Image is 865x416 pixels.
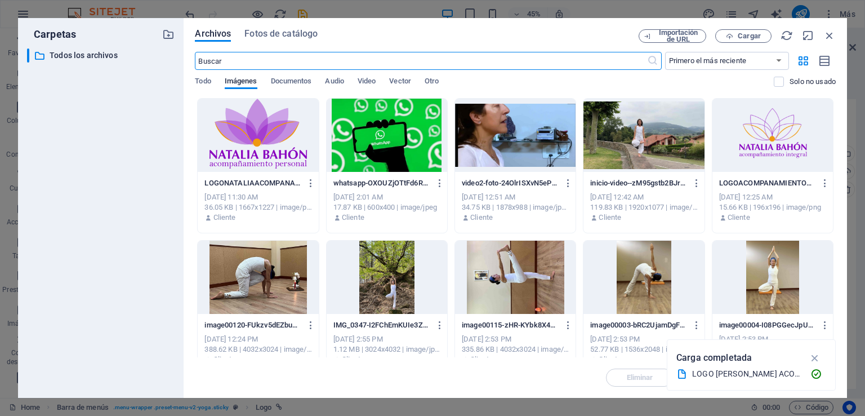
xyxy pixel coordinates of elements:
[590,178,687,188] p: inicio-video--zM95gstb2BJruPMfDA97w.jpg
[342,213,364,223] p: Cliente
[719,192,826,202] div: [DATE] 12:25 AM
[204,334,311,344] div: [DATE] 12:24 PM
[195,27,231,41] span: Archivos
[656,29,701,43] span: Importación de URL
[204,344,311,355] div: 388.62 KB | 4032x3024 | image/jpeg
[639,29,706,43] button: Importación de URL
[325,74,344,90] span: Audio
[692,368,801,380] div: LOGO [PERSON_NAME] ACOMPANAMIENTO.png
[333,320,430,330] p: IMG_0347-I2FChEmKUIe3ZoN54qElpA.jpeg
[389,74,411,90] span: Vector
[213,213,236,223] p: Cliente
[470,355,493,365] p: Cliente
[195,74,211,90] span: Todo
[204,202,311,213] div: 36.05 KB | 1667x1227 | image/png
[676,351,752,365] p: Carga completada
[204,192,311,202] div: [DATE] 11:30 AM
[225,74,257,90] span: Imágenes
[738,33,761,39] span: Cargar
[590,334,697,344] div: [DATE] 2:53 PM
[590,320,687,330] p: image00003-bRC2UjamDgFsgVX4r1OUrQ.jpeg
[462,334,569,344] div: [DATE] 2:53 PM
[333,178,430,188] p: whatsapp-OXOUZjOTtFd6Rpz3RYuCug.jpg
[333,344,440,355] div: 1.12 MB | 3024x4032 | image/jpeg
[27,48,29,63] div: ​
[719,334,826,344] div: [DATE] 2:53 PM
[333,192,440,202] div: [DATE] 2:01 AM
[213,355,236,365] p: Cliente
[425,74,439,90] span: Otro
[204,320,301,330] p: image00120-FUkzv5dEZbu8oJxCrBslLQ.jpeg
[358,74,376,90] span: Video
[590,202,697,213] div: 119.83 KB | 1920x1077 | image/jpeg
[599,213,621,223] p: Cliente
[790,77,836,87] p: Solo muestra los archivos que no están usándose en el sitio web. Los archivos añadidos durante es...
[244,27,318,41] span: Fotos de catálogo
[802,29,814,42] i: Minimizar
[823,29,836,42] i: Cerrar
[719,178,816,188] p: LOGOACOMPANAMIENTONATALIA02-IiGbSa55arT4g-vf2nF1Iw-sgHHP29cpkeBhOiagPOyLA.png
[50,49,154,62] p: Todos los archivos
[470,213,493,223] p: Cliente
[204,178,301,188] p: LOGONATALIAACOMPANAMIENTO-wyuZKvhtIg_XEvI7hAk9zQ.png
[590,344,697,355] div: 52.77 KB | 1536x2048 | image/jpeg
[719,320,816,330] p: image00004-I08PGGecJpUcIErQHoBpuw.jpeg
[333,202,440,213] div: 17.87 KB | 600x400 | image/jpeg
[333,334,440,344] div: [DATE] 2:55 PM
[715,29,772,43] button: Cargar
[590,192,697,202] div: [DATE] 12:42 AM
[781,29,793,42] i: Volver a cargar
[719,202,826,213] div: 15.66 KB | 196x196 | image/png
[728,213,750,223] p: Cliente
[342,355,364,365] p: Cliente
[462,192,569,202] div: [DATE] 12:51 AM
[462,178,559,188] p: video2-foto-24OlrISXvN5ePS8Hcl2zWw.jpg
[462,202,569,213] div: 34.75 KB | 1878x988 | image/jpeg
[462,320,559,330] p: image00115-zHR-KYbk8X4QKrYlLslH5g.jpeg
[162,28,175,41] i: Crear carpeta
[27,27,76,42] p: Carpetas
[195,52,646,70] input: Buscar
[599,355,621,365] p: Cliente
[462,344,569,355] div: 335.86 KB | 4032x3024 | image/jpeg
[271,74,312,90] span: Documentos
